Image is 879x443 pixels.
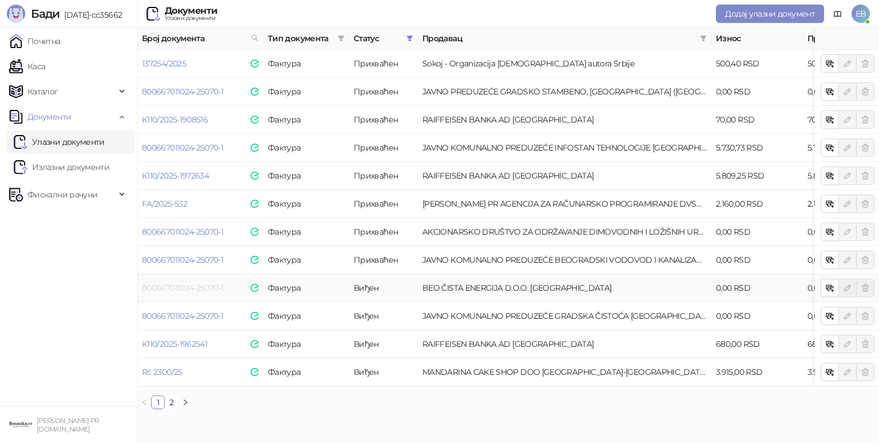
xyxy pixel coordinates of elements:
[182,399,189,406] span: right
[349,302,418,330] td: Виђен
[349,190,418,218] td: Прихваћен
[251,200,259,208] img: e-Faktura
[263,27,349,50] th: Тип документа
[263,246,349,274] td: Фактура
[354,32,402,45] span: Статус
[179,395,192,409] button: right
[27,80,58,103] span: Каталог
[137,395,151,409] button: left
[418,330,711,358] td: RAIFFEISEN BANKA AD BEOGRAD
[263,50,349,78] td: Фактура
[711,330,803,358] td: 680,00 RSD
[711,274,803,302] td: 0,00 RSD
[711,190,803,218] td: 2.160,00 RSD
[349,246,418,274] td: Прихваћен
[422,32,695,45] span: Продавац
[404,30,415,47] span: filter
[9,30,61,53] a: Почетна
[349,218,418,246] td: Прихваћен
[142,86,223,97] a: 800667011024-25070-1
[418,302,711,330] td: JAVNO KOMUNALNO PREDUZEĆE GRADSKA ČISTOĆA BEOGRAD
[60,10,122,20] span: [DATE]-cc35662
[711,302,803,330] td: 0,00 RSD
[711,162,803,190] td: 5.809,25 RSD
[142,58,186,69] a: 137254/2025
[418,134,711,162] td: JAVNO KOMUNALNO PREDUZEĆE INFOSTAN TEHNOLOGIJE BEOGRAD
[152,396,164,409] a: 1
[711,218,803,246] td: 0,00 RSD
[418,246,711,274] td: JAVNO KOMUNALNO PREDUZEĆE BEOGRADSKI VODOVOD I KANALIZACIJA BEOGRAD (VRAČAR)
[251,284,259,292] img: e-Faktura
[31,7,60,21] span: Бади
[165,15,217,21] div: Улазни документи
[349,162,418,190] td: Прихваћен
[852,5,870,23] span: EB
[141,399,148,406] span: left
[142,311,223,321] a: 800667011024-25070-1
[9,55,45,78] a: Каса
[418,218,711,246] td: AKCIONARSKO DRUŠTVO ZA ODRŽAVANJE DIMOVODNIH I LOŽIŠNIH UREĐAJA DIMNIČAR, BEOGRAD (SAVSKI VENAC)
[179,395,192,409] li: Следећа страна
[349,330,418,358] td: Виђен
[165,6,217,15] div: Документи
[165,396,178,409] a: 2
[251,144,259,152] img: e-Faktura
[251,172,259,180] img: e-Faktura
[263,162,349,190] td: Фактура
[711,50,803,78] td: 500,40 RSD
[27,183,97,206] span: Фискални рачуни
[142,199,187,209] a: FA/2025-532
[711,106,803,134] td: 70,00 RSD
[151,395,165,409] li: 1
[711,78,803,106] td: 0,00 RSD
[7,5,25,23] img: Logo
[142,171,209,181] a: K110/2025-1972634
[418,106,711,134] td: RAIFFEISEN BANKA AD BEOGRAD
[37,417,99,433] small: [PERSON_NAME] PR [DOMAIN_NAME]
[711,246,803,274] td: 0,00 RSD
[142,339,207,349] a: K110/2025-1962541
[349,134,418,162] td: Прихваћен
[14,130,105,153] a: Ulazni dokumentiУлазни документи
[406,35,413,42] span: filter
[829,5,847,23] a: Документација
[349,50,418,78] td: Прихваћен
[263,190,349,218] td: Фактура
[142,32,246,45] span: Број документа
[137,27,263,50] th: Број документа
[711,134,803,162] td: 5.730,73 RSD
[263,218,349,246] td: Фактура
[711,27,803,50] th: Износ
[418,50,711,78] td: Sokoj - Organizacija muzickih autora Srbije
[418,274,711,302] td: BEO ČISTA ENERGIJA D.O.O. BEOGRAD
[142,143,223,153] a: 800667011024-25070-1
[146,7,160,21] img: Ulazni dokumenti
[700,35,707,42] span: filter
[418,162,711,190] td: RAIFFEISEN BANKA AD BEOGRAD
[142,283,223,293] a: 800667011024-25070-1
[263,106,349,134] td: Фактура
[263,330,349,358] td: Фактура
[335,30,347,47] span: filter
[349,106,418,134] td: Прихваћен
[268,32,333,45] span: Тип документа
[418,78,711,106] td: JAVNO PREDUZEĆE GRADSKO STAMBENO, BEOGRAD (VOŽDOVAC)
[142,114,208,125] a: K110/2025-1908516
[263,78,349,106] td: Фактура
[251,340,259,348] img: e-Faktura
[698,30,709,47] span: filter
[251,368,259,376] img: e-Faktura
[418,358,711,386] td: MANDARINA CAKE SHOP DOO BEOGRAD-STARI GRAD
[349,78,418,106] td: Прихваћен
[251,228,259,236] img: e-Faktura
[711,358,803,386] td: 3.915,00 RSD
[263,358,349,386] td: Фактура
[263,274,349,302] td: Фактура
[142,367,183,377] a: Rč 2300/25
[349,274,418,302] td: Виђен
[251,60,259,68] img: e-Faktura
[725,9,815,19] span: Додај улазни документ
[137,395,151,409] li: Претходна страна
[263,302,349,330] td: Фактура
[251,256,259,264] img: e-Faktura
